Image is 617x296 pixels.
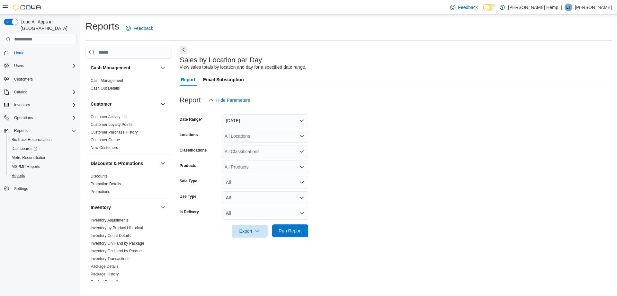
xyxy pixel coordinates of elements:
[1,184,79,193] button: Settings
[12,49,76,57] span: Home
[4,46,76,210] nav: Complex example
[9,145,40,152] a: Dashboards
[85,172,172,198] div: Discounts & Promotions
[561,4,562,11] p: |
[91,65,158,71] button: Cash Management
[12,164,40,169] span: MSPMP Reports
[180,209,199,214] label: Is Delivery
[91,226,143,230] a: Inventory by Product Historical
[91,280,124,284] a: Product Expirations
[123,22,156,35] a: Feedback
[181,73,195,86] span: Report
[236,225,264,238] span: Export
[12,101,76,109] span: Inventory
[180,148,207,153] label: Classifications
[1,74,79,83] button: Customers
[299,134,304,139] button: Open list of options
[12,88,76,96] span: Catalog
[272,224,308,237] button: Run Report
[12,49,27,57] a: Home
[91,218,129,223] span: Inventory Adjustments
[12,75,76,83] span: Customers
[12,137,52,142] span: BioTrack Reconciliation
[14,102,30,108] span: Inventory
[216,97,250,103] span: Hide Parameters
[14,63,24,68] span: Users
[91,122,132,127] a: Customer Loyalty Points
[91,233,131,238] a: Inventory Count Details
[12,101,32,109] button: Inventory
[12,127,76,135] span: Reports
[9,154,76,161] span: Metrc Reconciliation
[91,225,143,231] span: Inventory by Product Historical
[91,65,130,71] h3: Cash Management
[1,100,79,109] button: Inventory
[91,115,128,119] a: Customer Activity List
[91,257,130,261] a: Inventory Transactions
[91,101,158,107] button: Customer
[222,207,308,220] button: All
[222,191,308,204] button: All
[565,4,572,11] div: Lucas Todd
[180,56,262,64] h3: Sales by Location per Day
[12,146,37,151] span: Dashboards
[14,90,27,95] span: Catalog
[85,113,172,154] div: Customer
[6,135,79,144] button: BioTrack Reconciliation
[12,114,36,122] button: Operations
[12,127,30,135] button: Reports
[222,176,308,189] button: All
[203,73,244,86] span: Email Subscription
[14,128,28,133] span: Reports
[12,75,35,83] a: Customers
[91,137,120,143] span: Customer Queue
[9,136,54,144] a: BioTrack Reconciliation
[14,50,24,56] span: Home
[91,145,118,150] span: New Customers
[9,163,43,170] a: MSPMP Reports
[14,115,33,120] span: Operations
[279,228,302,234] span: Run Report
[91,86,120,91] span: Cash Out Details
[91,182,121,186] a: Promotion Details
[91,264,119,269] span: Package Details
[180,117,202,122] label: Date Range
[91,272,119,276] a: Package History
[1,126,79,135] button: Reports
[91,241,144,246] a: Inventory On Hand by Package
[12,185,76,193] span: Settings
[458,4,478,11] span: Feedback
[91,160,158,167] button: Discounts & Promotions
[91,174,108,178] a: Discounts
[206,94,253,107] button: Hide Parameters
[222,114,308,127] button: [DATE]
[180,132,198,137] label: Locations
[299,149,304,154] button: Open list of options
[1,48,79,57] button: Home
[159,204,167,211] button: Inventory
[9,172,76,179] span: Reports
[91,264,119,269] a: Package Details
[91,189,110,194] a: Promotions
[6,144,79,153] a: Dashboards
[91,145,118,150] a: New Customers
[1,88,79,97] button: Catalog
[180,46,187,54] button: Next
[299,164,304,170] button: Open list of options
[91,204,111,211] h3: Inventory
[91,249,142,253] a: Inventory On Hand by Product
[91,78,123,83] span: Cash Management
[9,163,76,170] span: MSPMP Reports
[1,113,79,122] button: Operations
[91,233,131,238] span: Inventory Count Details
[180,163,196,168] label: Products
[85,77,172,95] div: Cash Management
[232,225,268,238] button: Export
[575,4,612,11] p: [PERSON_NAME]
[12,114,76,122] span: Operations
